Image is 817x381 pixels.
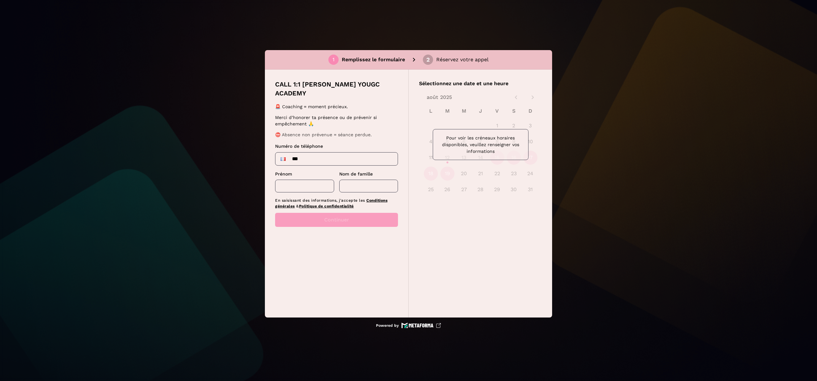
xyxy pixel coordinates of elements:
[342,56,405,63] p: Remplissez le formulaire
[376,323,441,328] a: Powered by
[277,154,289,164] div: France: + 33
[376,323,399,328] p: Powered by
[419,80,542,87] p: Sélectionnez une date et une heure
[333,57,334,63] div: 1
[275,103,396,110] p: 🚨 Coaching = moment précieux.
[275,80,398,98] p: CALL 1:1 [PERSON_NAME] YOUGC ACADEMY
[275,144,323,149] span: Numéro de téléphone
[275,171,292,176] span: Prénom
[436,56,489,63] p: Réservez votre appel
[438,135,523,155] p: Pour voir les créneaux horaires disponibles, veuillez renseigner vos informations
[275,198,387,208] a: Conditions générales
[275,198,398,209] p: En saisissant des informations, j'accepte les
[426,57,430,63] div: 2
[296,204,299,208] span: &
[275,114,396,127] p: Merci d’honorer ta présence ou de prévenir si empêchement 🙏
[299,204,354,208] a: Politique de confidentialité
[339,171,373,176] span: Nom de famille
[275,131,396,138] p: ⛔ Absence non prévenue = séance perdue.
